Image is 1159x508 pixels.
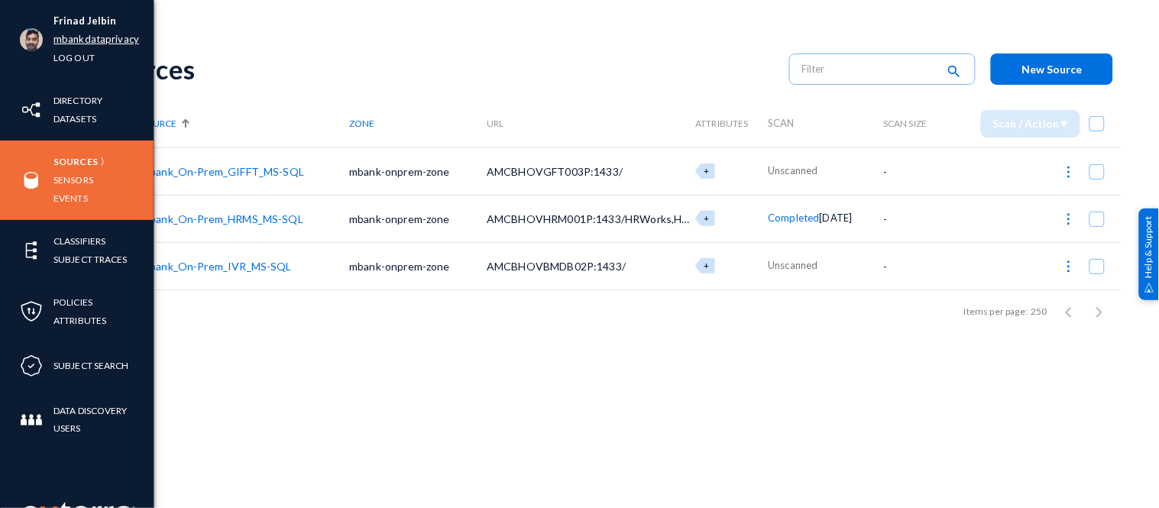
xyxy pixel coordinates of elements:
[53,49,95,66] a: Log out
[53,92,102,109] a: Directory
[883,195,943,242] td: -
[991,53,1113,85] button: New Source
[883,147,943,195] td: -
[1054,296,1084,327] button: Previous page
[1061,259,1076,274] img: icon-more.svg
[53,251,128,268] a: Subject Traces
[101,53,774,85] div: Sources
[53,12,139,31] li: Frinad Jelbin
[20,169,43,192] img: icon-sources.svg
[1139,208,1159,299] div: Help & Support
[487,118,503,129] span: URL
[53,293,92,311] a: Policies
[349,242,487,290] td: mbank-onprem-zone
[704,213,709,223] span: +
[820,212,853,224] span: [DATE]
[141,212,303,225] a: Mbank_On-Prem_HRMS_MS-SQL
[20,239,43,262] img: icon-elements.svg
[53,232,105,250] a: Classifiers
[487,260,626,273] span: AMCBHOVBMDB02P:1433/
[1022,63,1083,76] span: New Source
[53,110,96,128] a: Datasets
[704,260,709,270] span: +
[883,242,943,290] td: -
[1061,164,1076,180] img: icon-more.svg
[768,212,819,224] span: Completed
[704,166,709,176] span: +
[1084,296,1115,327] button: Next page
[53,153,98,170] a: Sources
[964,305,1028,319] div: Items per page:
[141,118,349,129] div: Source
[141,260,292,273] a: Mbank_On-Prem_IVR_MS-SQL
[487,165,623,178] span: AMCBHOVGFT003P:1433/
[349,147,487,195] td: mbank-onprem-zone
[53,189,88,207] a: Events
[768,117,795,129] span: Scan
[768,259,817,271] span: Unscanned
[945,62,963,83] mat-icon: search
[20,28,43,51] img: ACg8ocK1ZkZ6gbMmCU1AeqPIsBvrTWeY1xNXvgxNjkUXxjcqAiPEIvU=s96-c
[883,118,927,129] span: Scan Size
[53,357,129,374] a: Subject Search
[53,171,93,189] a: Sensors
[1061,212,1076,227] img: icon-more.svg
[768,164,817,176] span: Unscanned
[1144,283,1154,293] img: help_support.svg
[487,212,742,225] span: AMCBHOVHRM001P:1433/HRWorks,HRWorksPlus
[20,409,43,432] img: icon-members.svg
[349,195,487,242] td: mbank-onprem-zone
[141,118,176,129] span: Source
[20,99,43,121] img: icon-inventory.svg
[20,300,43,323] img: icon-policies.svg
[20,354,43,377] img: icon-compliance.svg
[53,312,106,329] a: Attributes
[141,165,304,178] a: Mbank_On-Prem_GIFFT_MS-SQL
[53,31,139,48] a: mbankdataprivacy
[349,118,374,129] span: Zone
[349,118,487,129] div: Zone
[53,402,154,437] a: Data Discovery Users
[1031,305,1047,319] div: 250
[695,118,749,129] span: Attributes
[802,57,937,80] input: Filter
